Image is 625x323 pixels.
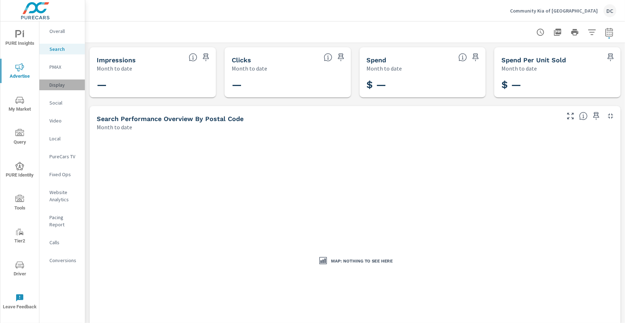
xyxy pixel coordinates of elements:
[3,162,37,179] span: PURE Identity
[604,4,616,17] div: DC
[39,212,85,230] div: Pacing Report
[39,133,85,144] div: Local
[602,25,616,39] button: Select Date Range
[39,187,85,205] div: Website Analytics
[367,56,386,64] h5: Spend
[3,30,37,48] span: PURE Insights
[39,115,85,126] div: Video
[97,64,132,73] p: Month to date
[367,79,479,91] h3: $ —
[3,63,37,81] span: Advertise
[331,258,393,264] h3: Map: Nothing to see here
[0,21,39,318] div: nav menu
[501,79,614,91] h3: $ —
[39,237,85,248] div: Calls
[232,64,267,73] p: Month to date
[510,8,598,14] p: Community Kia of [GEOGRAPHIC_DATA]
[458,53,467,62] span: The amount of money spent on advertising during the period.
[49,257,79,264] p: Conversions
[49,153,79,160] p: PureCars TV
[3,294,37,311] span: Leave Feedback
[49,63,79,71] p: PMAX
[49,28,79,35] p: Overall
[97,123,132,131] p: Month to date
[551,25,565,39] button: "Export Report to PDF"
[39,44,85,54] div: Search
[189,53,197,62] span: The number of times an ad was shown on your behalf.
[49,45,79,53] p: Search
[605,110,616,122] button: Minimize Widget
[585,25,599,39] button: Apply Filters
[367,64,402,73] p: Month to date
[470,52,481,63] span: Save this to your personalized report
[39,255,85,266] div: Conversions
[232,79,344,91] h3: —
[3,228,37,245] span: Tier2
[49,117,79,124] p: Video
[3,96,37,114] span: My Market
[3,195,37,212] span: Tools
[335,52,347,63] span: Save this to your personalized report
[39,97,85,108] div: Social
[49,189,79,203] p: Website Analytics
[97,56,136,64] h5: Impressions
[579,112,588,120] span: Understand Search performance data by postal code. Individual postal codes can be selected and ex...
[39,151,85,162] div: PureCars TV
[49,214,79,228] p: Pacing Report
[39,79,85,90] div: Display
[501,64,537,73] p: Month to date
[324,53,332,62] span: The number of times an ad was clicked by a consumer.
[605,52,616,63] span: Save this to your personalized report
[565,110,576,122] button: Make Fullscreen
[39,169,85,180] div: Fixed Ops
[568,25,582,39] button: Print Report
[232,56,251,64] h5: Clicks
[49,135,79,142] p: Local
[97,79,209,91] h3: —
[200,52,212,63] span: Save this to your personalized report
[49,239,79,246] p: Calls
[49,81,79,88] p: Display
[39,62,85,72] div: PMAX
[501,56,566,64] h5: Spend Per Unit Sold
[97,115,244,122] h5: Search Performance Overview By Postal Code
[3,261,37,278] span: Driver
[3,129,37,146] span: Query
[591,110,602,122] span: Save this to your personalized report
[49,171,79,178] p: Fixed Ops
[49,99,79,106] p: Social
[39,26,85,37] div: Overall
